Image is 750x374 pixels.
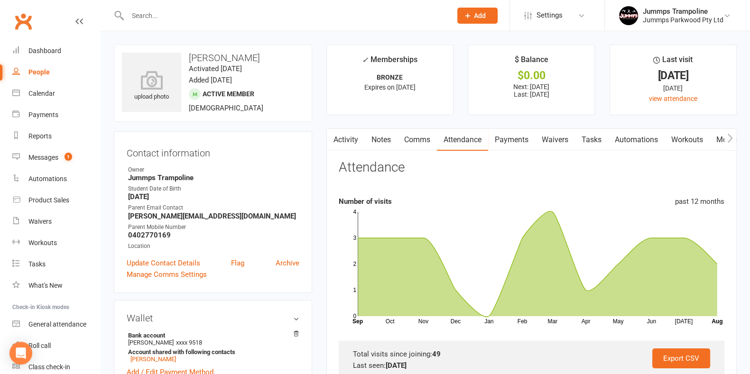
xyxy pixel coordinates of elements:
div: Calendar [28,90,55,97]
a: Comms [398,129,437,151]
a: Archive [276,257,299,269]
div: upload photo [122,71,181,102]
span: Add [474,12,486,19]
div: Workouts [28,239,57,246]
a: Attendance [437,129,488,151]
strong: Jummps Trampoline [128,173,299,182]
div: $ Balance [515,54,548,71]
div: Reports [28,132,52,140]
span: Expires on [DATE] [364,83,416,91]
div: Tasks [28,260,46,268]
h3: [PERSON_NAME] [122,53,304,63]
a: Automations [12,168,100,190]
div: $0.00 [477,71,586,81]
li: [PERSON_NAME] [127,330,299,364]
span: 1 [65,153,72,161]
a: Reports [12,126,100,147]
strong: [DATE] [386,361,407,370]
a: Flag [231,257,244,269]
div: Last visit [653,54,693,71]
div: [DATE] [619,71,728,81]
div: Roll call [28,342,51,349]
a: Automations [608,129,665,151]
input: Search... [125,9,445,22]
h3: Contact information [127,144,299,158]
span: Settings [537,5,563,26]
div: Waivers [28,218,52,225]
strong: Account shared with following contacts [128,348,295,356]
div: Parent Email Contact [128,203,299,212]
strong: BRONZE [377,73,403,81]
a: What's New [12,275,100,296]
a: Activity [327,129,365,151]
time: Activated [DATE] [189,64,242,73]
span: xxxx 9518 [176,339,202,346]
a: Notes [365,129,398,151]
i: ✓ [362,55,368,64]
div: Memberships [362,54,417,71]
h3: Wallet [127,313,299,323]
a: Update Contact Details [127,257,200,269]
div: Jummps Trampoline [643,7,723,16]
div: past 12 months [675,196,724,207]
a: Tasks [12,254,100,275]
strong: 49 [432,350,441,358]
div: [DATE] [619,83,728,93]
div: Class check-in [28,363,70,371]
a: Roll call [12,335,100,356]
div: Student Date of Birth [128,184,299,193]
a: [PERSON_NAME] [130,356,176,363]
h3: Attendance [339,160,405,175]
div: Product Sales [28,196,69,204]
a: Messages 1 [12,147,100,168]
a: Payments [488,129,535,151]
a: Manage Comms Settings [127,269,207,280]
div: Automations [28,175,67,182]
strong: Number of visits [339,197,392,206]
div: Parent Mobile Number [128,223,299,232]
div: Last seen: [353,360,710,371]
span: Active member [203,90,254,98]
div: Owner [128,165,299,174]
img: thumb_image1698795904.png [619,6,638,25]
div: Location [128,242,299,251]
strong: Bank account [128,332,295,339]
a: Workouts [12,232,100,254]
strong: [DATE] [128,192,299,201]
a: Waivers [535,129,575,151]
strong: 0402770169 [128,231,299,239]
a: view attendance [649,95,697,102]
span: [DEMOGRAPHIC_DATA] [189,104,263,112]
time: Added [DATE] [189,76,232,84]
a: General attendance kiosk mode [12,314,100,335]
a: Waivers [12,211,100,232]
div: Open Intercom Messenger [9,342,32,365]
div: Total visits since joining: [353,348,710,360]
div: Dashboard [28,47,61,55]
div: Jummps Parkwood Pty Ltd [643,16,723,24]
strong: [PERSON_NAME][EMAIL_ADDRESS][DOMAIN_NAME] [128,212,299,220]
div: Messages [28,154,58,161]
a: Export CSV [652,348,710,368]
div: What's New [28,282,63,289]
a: Clubworx [11,9,35,33]
a: Dashboard [12,40,100,62]
button: Add [457,8,498,24]
div: People [28,68,50,76]
a: People [12,62,100,83]
a: Payments [12,104,100,126]
a: Workouts [665,129,710,151]
div: Payments [28,111,58,119]
a: Calendar [12,83,100,104]
a: Product Sales [12,190,100,211]
a: Tasks [575,129,608,151]
p: Next: [DATE] Last: [DATE] [477,83,586,98]
div: General attendance [28,320,86,328]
